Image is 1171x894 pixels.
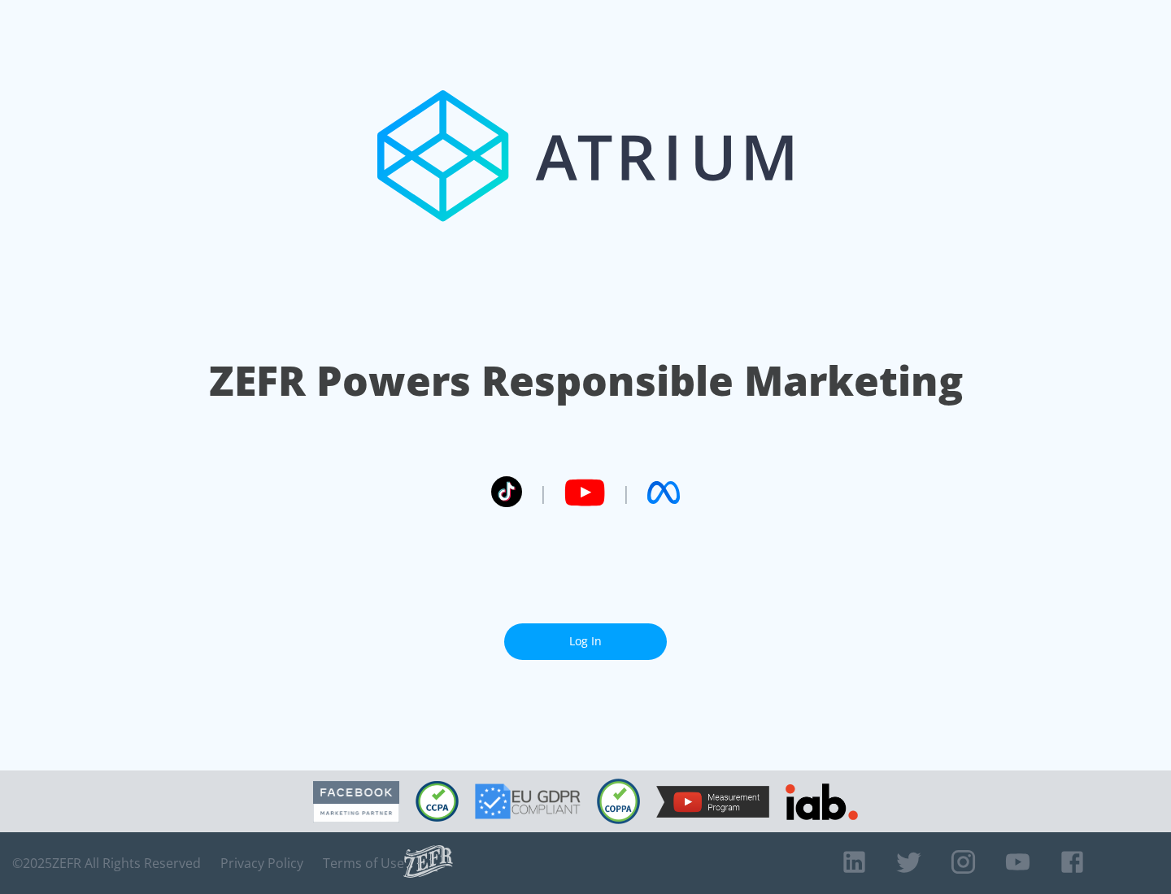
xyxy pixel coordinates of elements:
a: Terms of Use [323,855,404,871]
a: Privacy Policy [220,855,303,871]
span: © 2025 ZEFR All Rights Reserved [12,855,201,871]
a: Log In [504,623,667,660]
h1: ZEFR Powers Responsible Marketing [209,353,963,409]
img: Facebook Marketing Partner [313,781,399,822]
span: | [621,480,631,505]
img: CCPA Compliant [416,781,459,822]
img: COPPA Compliant [597,779,640,824]
span: | [538,480,548,505]
img: YouTube Measurement Program [656,786,769,818]
img: IAB [786,783,858,820]
img: GDPR Compliant [475,783,581,819]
